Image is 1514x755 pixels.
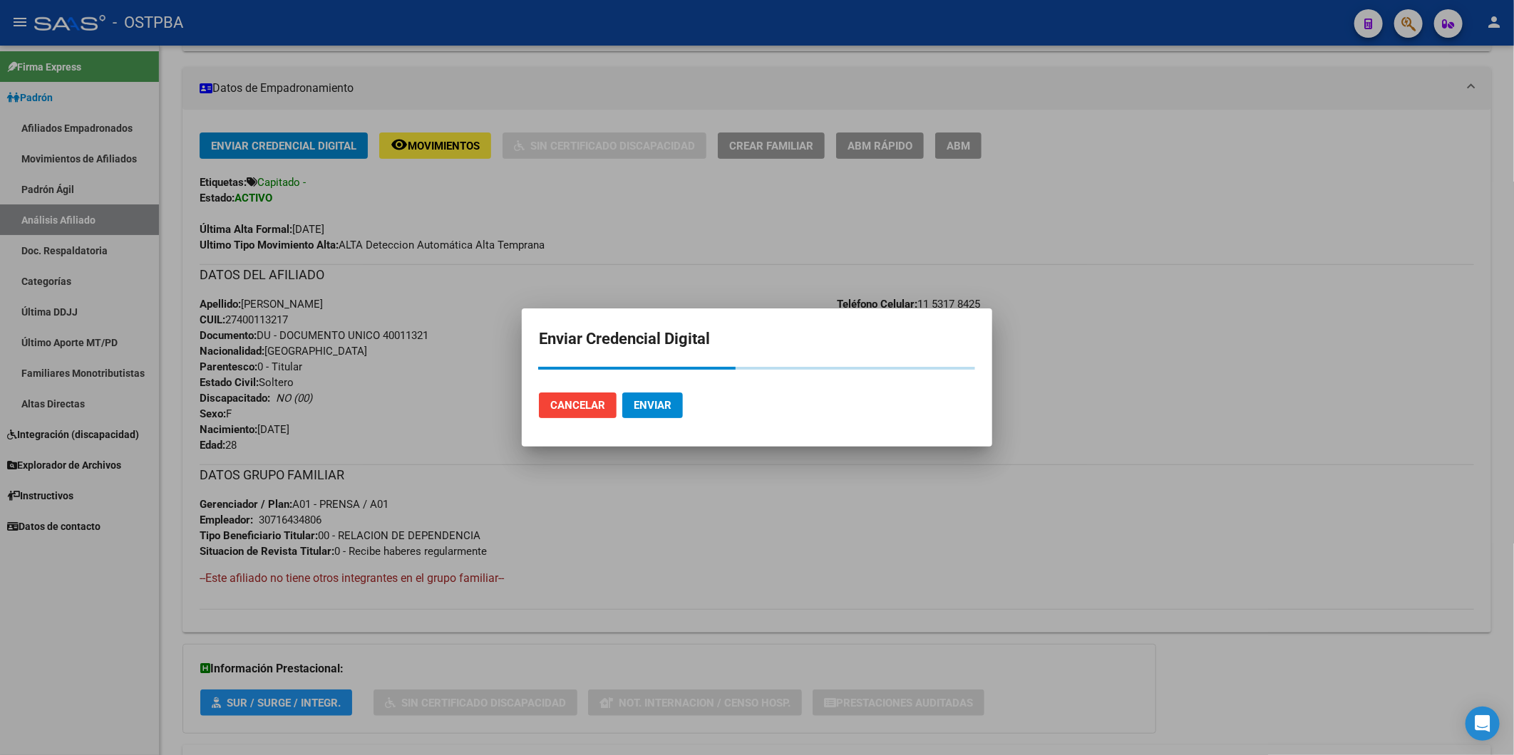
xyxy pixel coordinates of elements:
[539,326,975,353] h2: Enviar Credencial Digital
[550,399,605,412] span: Cancelar
[634,399,671,412] span: Enviar
[1466,707,1500,741] div: Open Intercom Messenger
[539,392,617,418] button: Cancelar
[622,392,683,418] button: Enviar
